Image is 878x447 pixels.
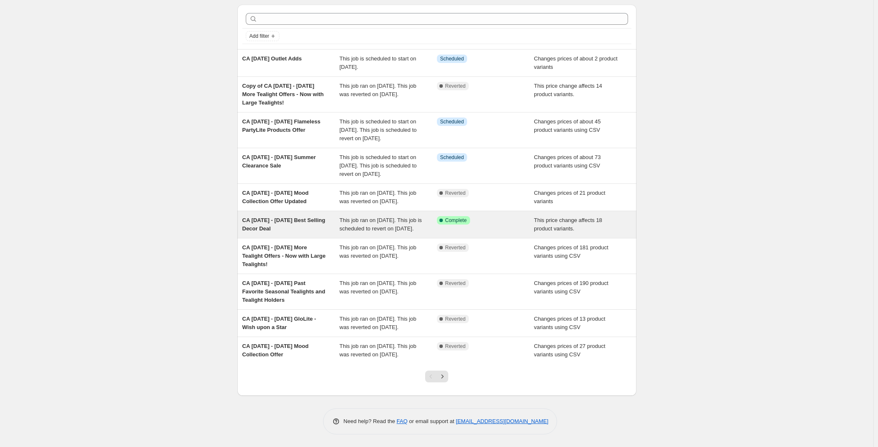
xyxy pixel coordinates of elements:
[242,55,302,62] span: CA [DATE] Outlet Adds
[534,83,602,97] span: This price change affects 14 product variants.
[339,154,417,177] span: This job is scheduled to start on [DATE]. This job is scheduled to revert on [DATE].
[242,217,326,232] span: CA [DATE] - [DATE] Best Selling Decor Deal
[436,371,448,382] button: Next
[445,244,466,251] span: Reverted
[339,217,422,232] span: This job ran on [DATE]. This job is scheduled to revert on [DATE].
[339,244,416,259] span: This job ran on [DATE]. This job was reverted on [DATE].
[339,343,416,358] span: This job ran on [DATE]. This job was reverted on [DATE].
[534,154,601,169] span: Changes prices of about 73 product variants using CSV
[534,55,618,70] span: Changes prices of about 2 product variants
[242,154,316,169] span: CA [DATE] - [DATE] Summer Clearance Sale
[242,343,309,358] span: CA [DATE] - [DATE] Mood Collection Offer
[445,190,466,196] span: Reverted
[242,316,316,330] span: CA [DATE] - [DATE] GloLite - Wish upon a Star
[534,190,605,204] span: Changes prices of 21 product variants
[445,280,466,287] span: Reverted
[445,217,467,224] span: Complete
[339,280,416,295] span: This job ran on [DATE]. This job was reverted on [DATE].
[339,118,417,141] span: This job is scheduled to start on [DATE]. This job is scheduled to revert on [DATE].
[344,418,397,424] span: Need help? Read the
[445,83,466,89] span: Reverted
[242,280,326,303] span: CA [DATE] - [DATE] Past Favorite Seasonal Tealights and Tealight Holders
[339,55,416,70] span: This job is scheduled to start on [DATE].
[445,316,466,322] span: Reverted
[339,190,416,204] span: This job ran on [DATE]. This job was reverted on [DATE].
[534,118,601,133] span: Changes prices of about 45 product variants using CSV
[339,83,416,97] span: This job ran on [DATE]. This job was reverted on [DATE].
[440,118,464,125] span: Scheduled
[534,343,605,358] span: Changes prices of 27 product variants using CSV
[425,371,448,382] nav: Pagination
[250,33,269,39] span: Add filter
[534,316,605,330] span: Changes prices of 13 product variants using CSV
[534,217,602,232] span: This price change affects 18 product variants.
[534,280,608,295] span: Changes prices of 190 product variants using CSV
[242,190,309,204] span: CA [DATE] - [DATE] Mood Collection Offer Updated
[440,55,464,62] span: Scheduled
[242,244,326,267] span: CA [DATE] - [DATE] More Tealight Offers - Now with Large Tealights!
[440,154,464,161] span: Scheduled
[534,244,608,259] span: Changes prices of 181 product variants using CSV
[445,343,466,350] span: Reverted
[397,418,407,424] a: FAQ
[407,418,456,424] span: or email support at
[456,418,548,424] a: [EMAIL_ADDRESS][DOMAIN_NAME]
[339,316,416,330] span: This job ran on [DATE]. This job was reverted on [DATE].
[246,31,279,41] button: Add filter
[242,83,324,106] span: Copy of CA [DATE] - [DATE] More Tealight Offers - Now with Large Tealights!
[242,118,321,133] span: CA [DATE] - [DATE] Flameless PartyLite Products Offer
